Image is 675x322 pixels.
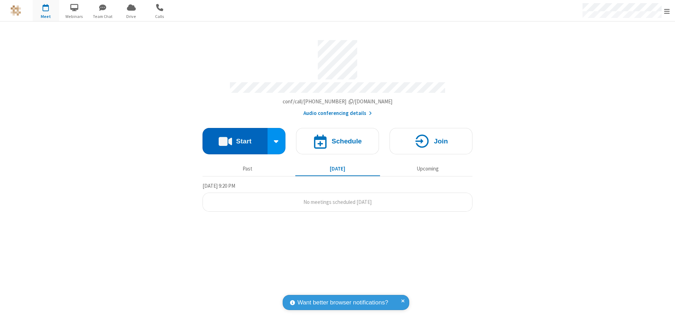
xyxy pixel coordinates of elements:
[332,138,362,144] h4: Schedule
[205,162,290,175] button: Past
[385,162,470,175] button: Upcoming
[11,5,21,16] img: QA Selenium DO NOT DELETE OR CHANGE
[61,13,88,20] span: Webinars
[268,128,286,154] div: Start conference options
[295,162,380,175] button: [DATE]
[202,35,472,117] section: Account details
[236,138,251,144] h4: Start
[90,13,116,20] span: Team Chat
[283,98,393,106] button: Copy my meeting room linkCopy my meeting room link
[118,13,144,20] span: Drive
[202,182,472,212] section: Today's Meetings
[147,13,173,20] span: Calls
[390,128,472,154] button: Join
[33,13,59,20] span: Meet
[297,298,388,307] span: Want better browser notifications?
[283,98,393,105] span: Copy my meeting room link
[202,182,235,189] span: [DATE] 9:20 PM
[434,138,448,144] h4: Join
[303,109,372,117] button: Audio conferencing details
[296,128,379,154] button: Schedule
[303,199,372,205] span: No meetings scheduled [DATE]
[202,128,268,154] button: Start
